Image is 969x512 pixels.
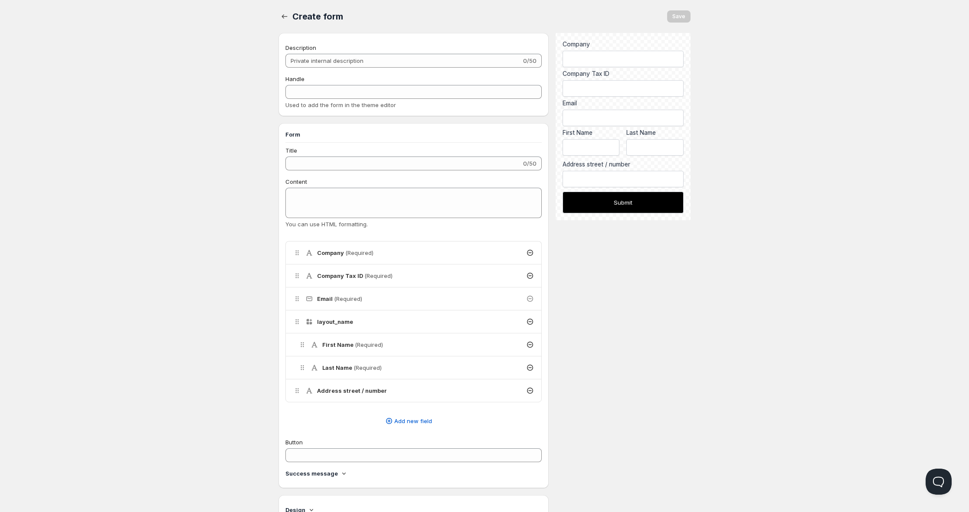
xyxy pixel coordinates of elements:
[285,221,368,228] span: You can use HTML formatting.
[317,317,353,326] h4: layout_name
[285,469,338,478] h4: Success message
[317,271,393,280] h4: Company Tax ID
[563,69,684,78] label: Company Tax ID
[354,364,382,371] span: (Required)
[355,341,383,348] span: (Required)
[334,295,362,302] span: (Required)
[280,414,537,428] button: Add new field
[626,128,684,137] label: Last Name
[285,75,304,82] span: Handle
[563,99,684,108] div: Email
[317,248,373,257] h4: Company
[322,363,382,372] h4: Last Name
[563,128,620,137] label: First Name
[285,130,542,139] h3: Form
[285,101,396,108] span: Used to add the form in the theme editor
[285,439,303,446] span: Button
[345,249,373,256] span: (Required)
[563,192,684,213] button: Submit
[285,178,307,185] span: Content
[285,147,297,154] span: Title
[317,294,362,303] h4: Email
[563,40,684,49] label: Company
[563,160,684,169] label: Address street / number
[926,469,952,495] iframe: Help Scout Beacon - Open
[322,340,383,349] h4: First Name
[285,44,316,51] span: Description
[394,417,432,425] span: Add new field
[285,54,521,68] input: Private internal description
[364,272,393,279] span: (Required)
[317,386,387,395] h4: Address street / number
[292,11,343,22] span: Create form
